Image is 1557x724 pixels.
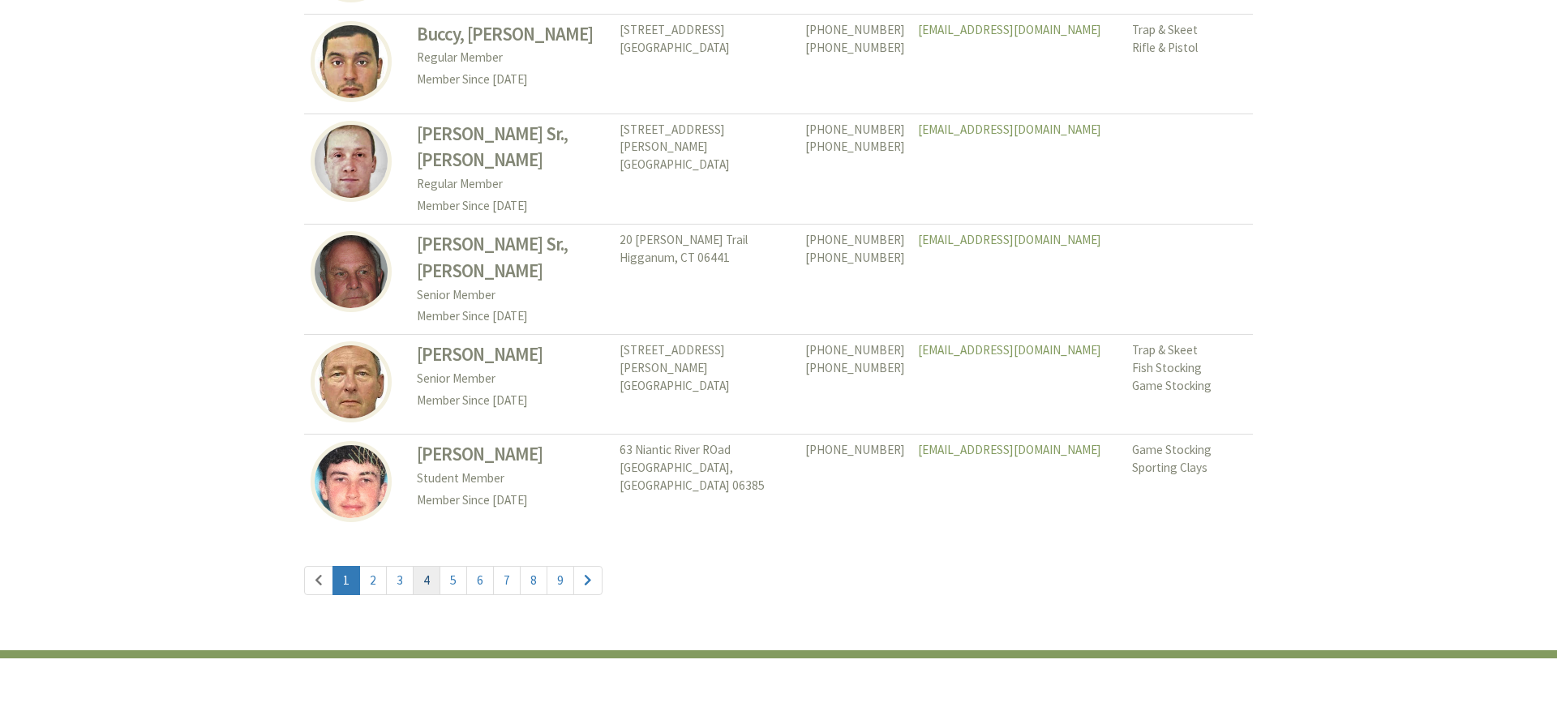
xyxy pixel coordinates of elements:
[799,435,911,533] td: [PHONE_NUMBER]
[520,566,547,595] a: 8
[417,368,607,390] p: Senior Member
[613,114,799,224] td: [STREET_ADDRESS][PERSON_NAME] [GEOGRAPHIC_DATA]
[799,114,911,224] td: [PHONE_NUMBER] [PHONE_NUMBER]
[1126,335,1253,435] td: Trap & Skeet Fish Stocking Game Stocking
[417,195,607,217] p: Member Since [DATE]
[311,441,392,522] img: Casey Burns
[417,47,607,69] p: Regular Member
[799,14,911,114] td: [PHONE_NUMBER] [PHONE_NUMBER]
[613,435,799,533] td: 63 Niantic River ROad [GEOGRAPHIC_DATA], [GEOGRAPHIC_DATA] 06385
[466,566,494,595] a: 6
[417,341,607,368] h3: [PERSON_NAME]
[417,306,607,328] p: Member Since [DATE]
[799,224,911,334] td: [PHONE_NUMBER] [PHONE_NUMBER]
[304,550,1253,613] nav: Page Navigation
[311,341,392,422] img: William Burhans
[1126,14,1253,114] td: Trap & Skeet Rifle & Pistol
[613,14,799,114] td: [STREET_ADDRESS] [GEOGRAPHIC_DATA]
[311,121,392,202] img: David Buckley
[417,69,607,91] p: Member Since [DATE]
[311,21,392,102] img: Stefano Buccy
[417,390,607,412] p: Member Since [DATE]
[1126,435,1253,533] td: Game Stocking Sporting Clays
[311,231,392,312] img: Robert Burdon
[493,566,521,595] a: 7
[417,231,607,285] h3: [PERSON_NAME] Sr., [PERSON_NAME]
[413,566,440,595] a: 4
[332,566,360,595] a: 1
[417,441,607,468] h3: [PERSON_NAME]
[613,335,799,435] td: [STREET_ADDRESS][PERSON_NAME] [GEOGRAPHIC_DATA]
[440,566,467,595] a: 5
[417,285,607,306] p: Senior Member
[547,566,574,595] a: 9
[417,21,607,48] h3: Buccy, [PERSON_NAME]
[417,121,607,174] h3: [PERSON_NAME] Sr., [PERSON_NAME]
[386,566,414,595] a: 3
[918,232,1101,247] a: [EMAIL_ADDRESS][DOMAIN_NAME]
[799,335,911,435] td: [PHONE_NUMBER] [PHONE_NUMBER]
[359,566,387,595] a: 2
[918,122,1101,137] a: [EMAIL_ADDRESS][DOMAIN_NAME]
[613,224,799,334] td: 20 [PERSON_NAME] Trail Higganum, CT 06441
[417,468,607,490] p: Student Member
[918,442,1101,457] a: [EMAIL_ADDRESS][DOMAIN_NAME]
[918,22,1101,37] a: [EMAIL_ADDRESS][DOMAIN_NAME]
[417,174,607,195] p: Regular Member
[918,342,1101,358] a: [EMAIL_ADDRESS][DOMAIN_NAME]
[417,490,607,512] p: Member Since [DATE]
